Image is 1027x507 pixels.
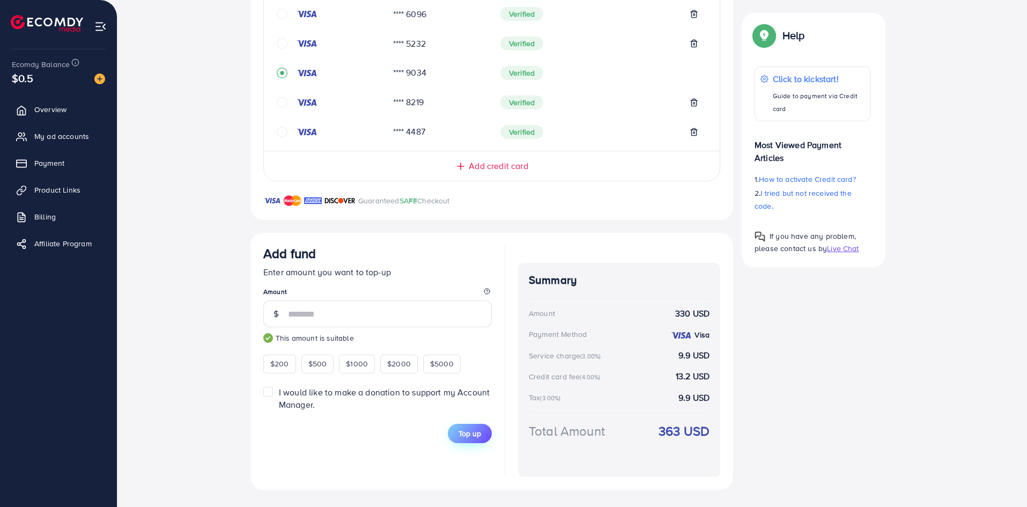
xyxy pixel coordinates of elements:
[270,358,289,369] span: $200
[670,331,692,340] img: credit
[358,194,450,207] p: Guaranteed Checkout
[755,188,852,211] span: I tried but not received the code.
[94,20,107,33] img: menu
[277,127,287,137] svg: circle
[8,179,109,201] a: Product Links
[34,211,56,222] span: Billing
[94,74,105,84] img: image
[346,358,368,369] span: $1000
[529,274,710,287] h4: Summary
[296,98,317,107] img: credit
[694,329,710,340] strong: Visa
[773,72,865,85] p: Click to kickstart!
[675,307,710,320] strong: 330 USD
[304,194,322,207] img: brand
[659,422,710,440] strong: 363 USD
[400,195,418,206] span: SAFE
[678,349,710,362] strong: 9.9 USD
[8,152,109,174] a: Payment
[277,68,287,78] svg: record circle
[529,308,555,319] div: Amount
[529,329,587,340] div: Payment Method
[580,373,600,381] small: (4.00%)
[263,333,492,343] small: This amount is suitable
[459,428,481,439] span: Top up
[529,350,604,361] div: Service charge
[755,130,870,164] p: Most Viewed Payment Articles
[529,422,605,440] div: Total Amount
[755,173,870,186] p: 1.
[782,29,805,42] p: Help
[324,194,356,207] img: brand
[263,333,273,343] img: guide
[277,9,287,19] svg: circle
[263,287,492,300] legend: Amount
[500,95,543,109] span: Verified
[469,160,528,172] span: Add credit card
[981,459,1019,499] iframe: Chat
[755,26,774,45] img: Popup guide
[296,10,317,18] img: credit
[277,38,287,49] svg: circle
[8,99,109,120] a: Overview
[34,104,67,115] span: Overview
[308,358,327,369] span: $500
[529,392,564,403] div: Tax
[678,392,710,404] strong: 9.9 USD
[540,394,560,402] small: (3.00%)
[263,246,316,261] h3: Add fund
[755,187,870,212] p: 2.
[296,69,317,77] img: credit
[755,231,856,254] span: If you have any problem, please contact us by
[755,231,765,242] img: Popup guide
[430,358,454,369] span: $5000
[500,7,543,21] span: Verified
[12,59,70,70] span: Ecomdy Balance
[773,90,865,115] p: Guide to payment via Credit card
[284,194,301,207] img: brand
[34,158,64,168] span: Payment
[8,233,109,254] a: Affiliate Program
[277,97,287,108] svg: circle
[263,266,492,278] p: Enter amount you want to top-up
[34,185,80,195] span: Product Links
[34,131,89,142] span: My ad accounts
[759,174,855,185] span: How to activate Credit card?
[296,39,317,48] img: credit
[580,352,601,361] small: (3.00%)
[12,70,34,86] span: $0.5
[529,371,604,382] div: Credit card fee
[296,128,317,136] img: credit
[500,36,543,50] span: Verified
[676,370,710,383] strong: 13.2 USD
[500,125,543,139] span: Verified
[387,358,411,369] span: $2000
[8,206,109,227] a: Billing
[827,243,859,254] span: Live Chat
[448,424,492,443] button: Top up
[8,126,109,147] a: My ad accounts
[11,15,83,32] img: logo
[34,238,92,249] span: Affiliate Program
[279,386,490,410] span: I would like to make a donation to support my Account Manager.
[263,194,281,207] img: brand
[500,66,543,80] span: Verified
